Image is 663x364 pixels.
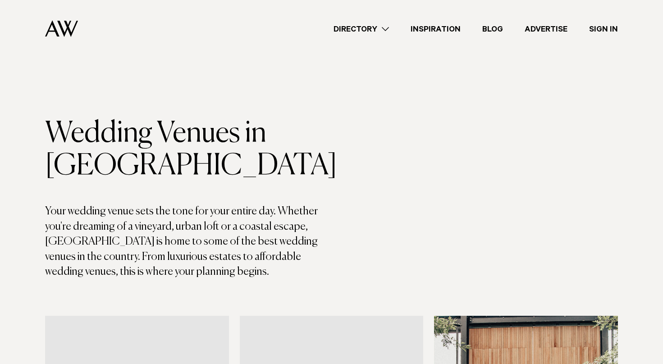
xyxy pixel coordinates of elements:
[45,20,78,37] img: Auckland Weddings Logo
[400,23,471,35] a: Inspiration
[45,118,332,182] h1: Wedding Venues in [GEOGRAPHIC_DATA]
[514,23,578,35] a: Advertise
[578,23,629,35] a: Sign In
[471,23,514,35] a: Blog
[323,23,400,35] a: Directory
[45,204,332,280] p: Your wedding venue sets the tone for your entire day. Whether you're dreaming of a vineyard, urba...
